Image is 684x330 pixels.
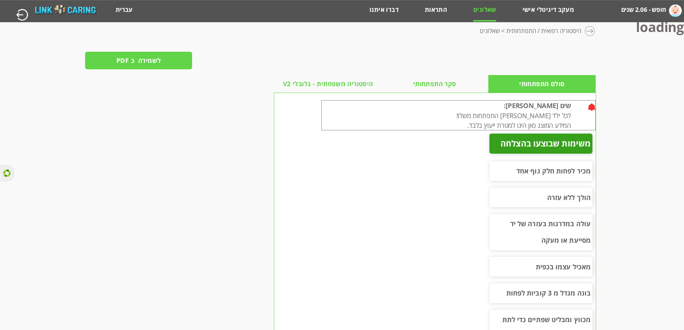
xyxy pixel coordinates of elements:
[425,6,447,20] a: התראות
[522,6,574,20] a: מעקב דיגיטלי אישי
[473,6,496,20] a: שאלונים
[116,5,132,14] a: עברית
[35,5,96,15] img: linkCaringLogo_03.png
[669,4,682,17] img: childBoyIcon.png
[621,3,666,16] label: חופש - 2.06 שנים
[369,6,399,20] a: דברו איתנו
